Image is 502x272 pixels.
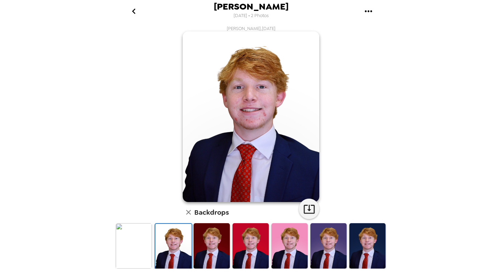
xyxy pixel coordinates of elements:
img: user [183,31,319,202]
span: [DATE] • 2 Photos [234,11,269,20]
span: [PERSON_NAME] [214,2,289,11]
span: [PERSON_NAME] , [DATE] [227,26,276,31]
img: Original [116,223,152,269]
h6: Backdrops [194,207,229,218]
